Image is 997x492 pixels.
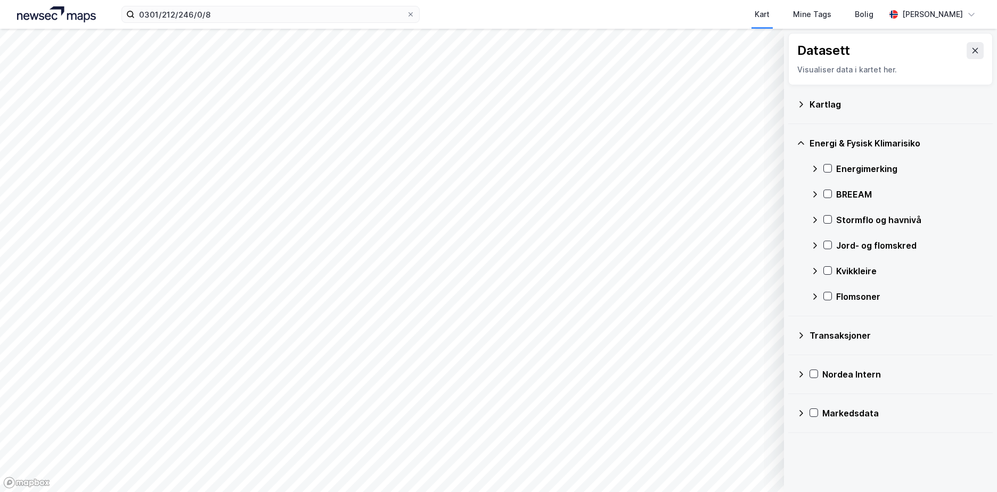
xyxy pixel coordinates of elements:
[902,8,963,21] div: [PERSON_NAME]
[944,441,997,492] iframe: Chat Widget
[836,239,984,252] div: Jord- og flomskred
[797,63,984,76] div: Visualiser data i kartet her.
[836,162,984,175] div: Energimerking
[135,6,406,22] input: Søk på adresse, matrikkel, gårdeiere, leietakere eller personer
[855,8,873,21] div: Bolig
[810,98,984,111] div: Kartlag
[3,477,50,489] a: Mapbox homepage
[822,407,984,420] div: Markedsdata
[810,329,984,342] div: Transaksjoner
[836,214,984,226] div: Stormflo og havnivå
[836,188,984,201] div: BREEAM
[836,265,984,277] div: Kvikkleire
[797,42,850,59] div: Datasett
[17,6,96,22] img: logo.a4113a55bc3d86da70a041830d287a7e.svg
[822,368,984,381] div: Nordea Intern
[755,8,770,21] div: Kart
[793,8,831,21] div: Mine Tags
[836,290,984,303] div: Flomsoner
[810,137,984,150] div: Energi & Fysisk Klimarisiko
